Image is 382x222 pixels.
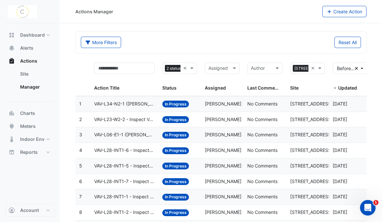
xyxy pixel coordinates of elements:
[79,101,81,106] span: 1
[290,132,333,137] span: [STREET_ADDRESS]
[290,101,333,106] span: [STREET_ADDRESS]
[247,179,277,184] span: No Comments
[5,107,55,120] button: Charts
[247,101,277,106] span: No Comments
[5,133,55,146] button: Indoor Env
[79,163,82,168] span: 5
[333,147,347,153] span: 2025-07-22T12:10:11.523
[15,68,55,80] a: Site
[94,85,119,91] span: Action Title
[290,194,333,199] span: [STREET_ADDRESS]
[293,65,334,72] span: [STREET_ADDRESS]
[205,117,241,122] span: [PERSON_NAME]
[205,194,241,199] span: [PERSON_NAME]
[94,178,154,185] span: VAV-L28-INT1-7 - Inspect VAV Airflow Block
[20,32,45,38] span: Dashboard
[5,120,55,133] button: Meters
[333,209,347,215] span: 2025-07-22T12:09:45.373
[79,117,82,122] span: 2
[247,132,277,137] span: No Comments
[360,200,376,216] iframe: Intercom live chat
[373,200,378,205] span: 1
[247,147,277,153] span: No Comments
[94,100,154,108] span: VAV-L34-N2-1 ([PERSON_NAME] IE) - Inspect VAV Airflow Block
[205,209,241,215] span: [PERSON_NAME]
[8,5,37,18] img: Company Logo
[205,85,226,91] span: Assigned
[205,147,241,153] span: [PERSON_NAME]
[333,101,347,106] span: 2025-07-25T15:33:24.317
[79,194,82,199] span: 7
[205,101,241,106] span: [PERSON_NAME]
[5,68,55,96] div: Actions
[205,132,241,137] span: [PERSON_NAME]
[311,65,316,72] span: Clear
[8,32,15,38] app-icon: Dashboard
[162,147,189,154] span: In Progress
[94,131,154,139] span: VAV-L06-E1-1 ([PERSON_NAME] IE) - Inspect Zone Temp Broken Sensor
[79,147,82,153] span: 4
[8,149,15,155] app-icon: Reports
[94,147,154,154] span: VAV-L28-INT1-6 - Inspect VAV Airflow Block
[162,101,189,107] span: In Progress
[183,65,189,72] span: Clear
[247,194,277,199] span: No Comments
[162,194,189,201] span: In Progress
[79,132,82,137] span: 3
[15,80,55,93] a: Manager
[94,193,154,201] span: VAV-L28-INT1-1 - Inspect VAV Airflow Block
[162,85,177,91] span: Status
[81,37,121,48] button: More Filters
[79,179,82,184] span: 6
[290,179,333,184] span: [STREET_ADDRESS]
[290,209,333,215] span: [STREET_ADDRESS]
[322,6,367,17] button: Create Action
[247,85,285,91] span: Last Commented
[162,116,189,123] span: In Progress
[162,209,189,216] span: In Progress
[5,146,55,159] button: Reports
[8,123,15,129] app-icon: Meters
[20,45,33,51] span: Alerts
[333,117,347,122] span: 2025-07-25T15:33:10.408
[5,29,55,42] button: Dashboard
[334,37,361,48] button: Reset All
[20,207,39,214] span: Account
[205,163,241,168] span: [PERSON_NAME]
[333,63,367,74] button: Before: [DATE]
[5,204,55,217] button: Account
[20,110,35,117] span: Charts
[205,179,241,184] span: [PERSON_NAME]
[20,136,44,142] span: Indoor Env
[247,209,277,215] span: No Comments
[162,163,189,169] span: In Progress
[5,55,55,68] button: Actions
[8,58,15,64] app-icon: Actions
[333,163,347,168] span: 2025-07-22T12:10:06.351
[20,58,37,64] span: Actions
[75,8,113,15] div: Actions Manager
[162,178,189,185] span: In Progress
[337,66,368,71] span: Before: 02 Aug 25
[20,123,36,129] span: Meters
[290,117,333,122] span: [STREET_ADDRESS]
[94,162,154,170] span: VAV-L28-INT1-5 - Inspect VAV Airflow Block
[162,132,189,139] span: In Progress
[20,149,38,155] span: Reports
[290,147,333,153] span: [STREET_ADDRESS]
[355,65,358,72] fa-icon: Clear
[8,136,15,142] app-icon: Indoor Env
[165,65,203,72] span: 2 statuses selected
[94,209,154,216] span: VAV-L28-INT1-2 - Inspect VAV Airflow Block
[8,45,15,51] app-icon: Alerts
[5,42,55,55] button: Alerts
[333,194,347,199] span: 2025-07-22T12:09:53.505
[247,117,277,122] span: No Comments
[290,85,299,91] span: Site
[333,132,347,137] span: 2025-07-22T12:10:22.127
[8,110,15,117] app-icon: Charts
[290,163,333,168] span: [STREET_ADDRESS]
[94,116,154,123] span: VAV-L23-W2-2 - Inspect VAV Airflow Leak
[247,163,277,168] span: No Comments
[338,85,357,91] span: Updated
